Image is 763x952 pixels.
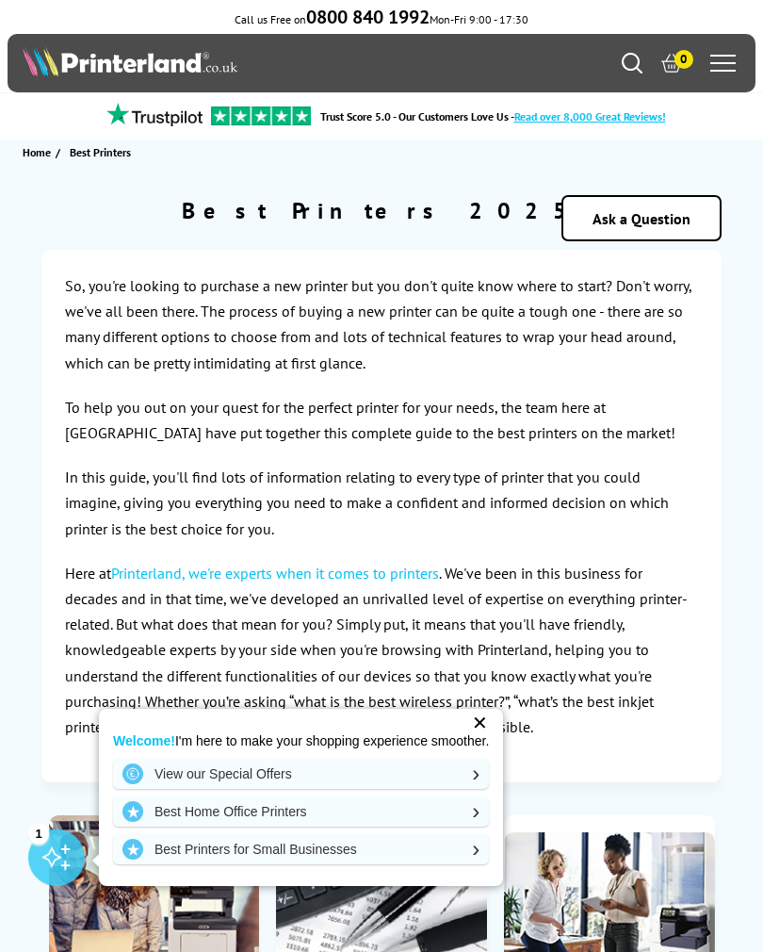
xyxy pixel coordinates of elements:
div: 1 [28,823,49,844]
span: 0 [674,50,693,69]
span: Read over 8,000 Great Reviews! [514,109,666,123]
span: Home [23,142,51,162]
p: In this guide, you'll find lots of information relating to every type of printer that you could i... [65,465,697,542]
img: Printerland Logo [23,46,236,76]
a: Printerland, we're experts when it comes to printers [111,564,439,583]
a: Ask a Question [593,209,690,228]
a: Best Printers for Small Businesses [113,834,489,864]
a: Search [622,53,642,74]
a: View our Special Offers [113,759,489,789]
div: ✕ [466,710,493,736]
a: Trust Score 5.0 - Our Customers Love Us -Read over 8,000 Great Reviews! [320,109,666,123]
img: trustpilot rating [98,103,211,126]
span: Best Printers [70,142,131,162]
a: 0800 840 1992 [306,12,430,26]
p: So, you're looking to purchase a new printer but you don't quite know where to start? Don't worry... [65,273,697,376]
h1: Best Printers 2025 [41,196,721,225]
strong: Welcome! [113,733,175,748]
a: Best Printers [70,142,136,162]
p: To help you out on your quest for the perfect printer for your needs, the team here at [GEOGRAPHI... [65,395,697,446]
a: Home [23,142,56,162]
a: 0 [661,53,682,74]
p: Here at . We've been in this business for decades and in that time, we've developed an unrivalled... [65,561,697,740]
a: Printerland Logo [23,46,381,80]
p: I'm here to make your shopping experience smoother. [113,732,489,749]
b: 0800 840 1992 [306,5,430,29]
a: Best Home Office Printers [113,796,489,827]
img: trustpilot rating [211,107,311,125]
